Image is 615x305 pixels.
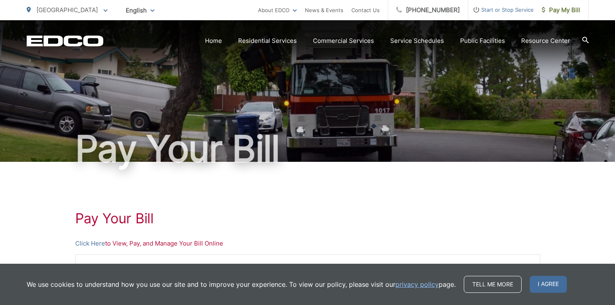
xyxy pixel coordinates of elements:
[238,36,297,46] a: Residential Services
[395,280,439,289] a: privacy policy
[27,129,589,169] h1: Pay Your Bill
[464,276,522,293] a: Tell me more
[305,5,343,15] a: News & Events
[27,280,456,289] p: We use cookies to understand how you use our site and to improve your experience. To view our pol...
[27,35,104,47] a: EDCD logo. Return to the homepage.
[542,5,580,15] span: Pay My Bill
[75,239,540,248] p: to View, Pay, and Manage Your Bill Online
[75,239,105,248] a: Click Here
[351,5,380,15] a: Contact Us
[521,36,570,46] a: Resource Center
[530,276,567,293] span: I agree
[36,6,98,14] span: [GEOGRAPHIC_DATA]
[313,36,374,46] a: Commercial Services
[120,3,161,17] span: English
[205,36,222,46] a: Home
[92,263,532,273] li: Make a One-time Payment or Schedule a One-time Payment
[390,36,444,46] a: Service Schedules
[258,5,297,15] a: About EDCO
[75,210,540,227] h1: Pay Your Bill
[460,36,505,46] a: Public Facilities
